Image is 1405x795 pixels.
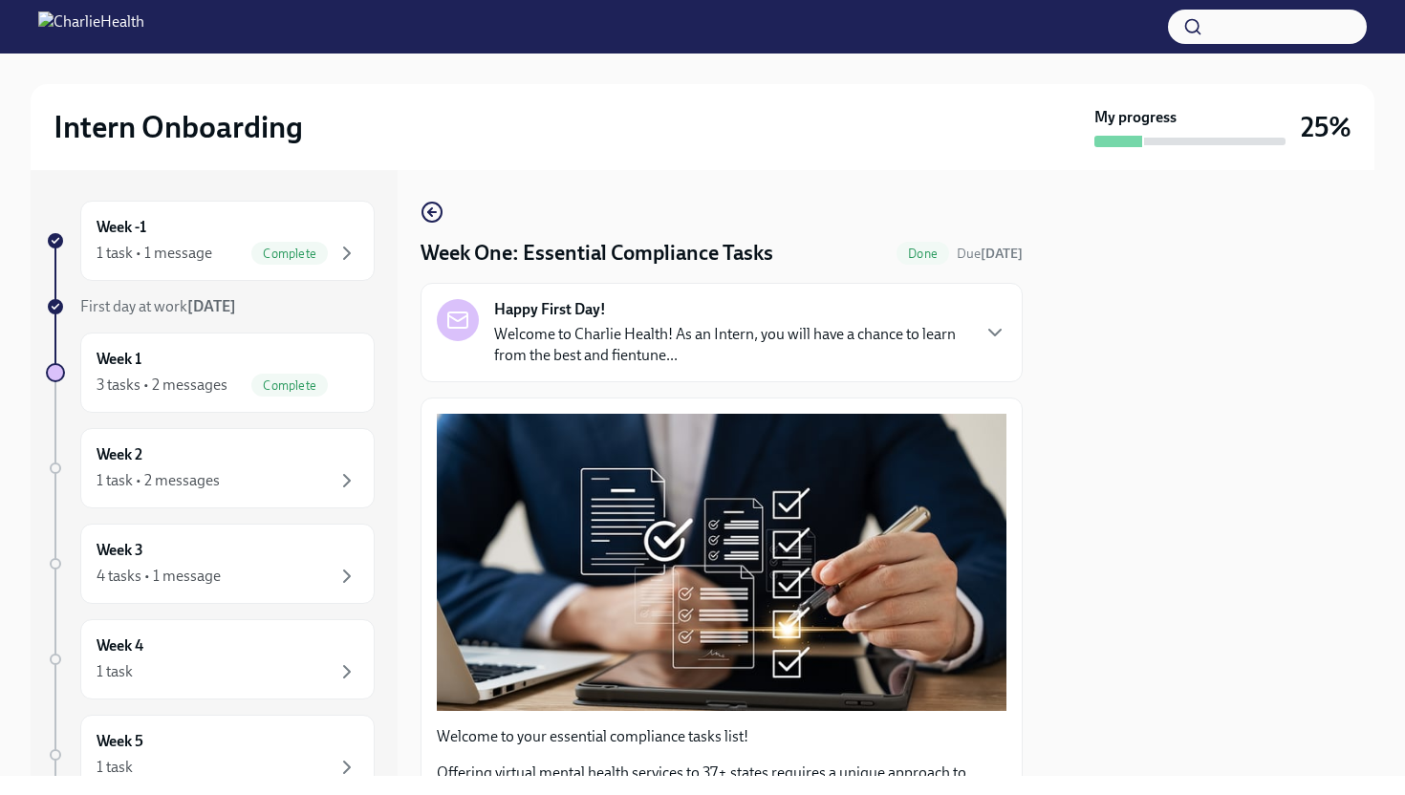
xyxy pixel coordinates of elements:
[46,619,375,699] a: Week 41 task
[97,375,227,396] div: 3 tasks • 2 messages
[251,247,328,261] span: Complete
[97,243,212,264] div: 1 task • 1 message
[97,540,143,561] h6: Week 3
[494,299,606,320] strong: Happy First Day!
[46,715,375,795] a: Week 51 task
[437,414,1006,711] button: Zoom image
[957,245,1023,263] span: September 9th, 2025 10:00
[97,444,142,465] h6: Week 2
[957,246,1023,262] span: Due
[46,296,375,317] a: First day at work[DATE]
[46,428,375,508] a: Week 21 task • 2 messages
[46,524,375,604] a: Week 34 tasks • 1 message
[1301,110,1351,144] h3: 25%
[97,470,220,491] div: 1 task • 2 messages
[437,726,1006,747] p: Welcome to your essential compliance tasks list!
[421,239,773,268] h4: Week One: Essential Compliance Tasks
[46,333,375,413] a: Week 13 tasks • 2 messagesComplete
[897,247,949,261] span: Done
[97,635,143,656] h6: Week 4
[80,297,236,315] span: First day at work
[981,246,1023,262] strong: [DATE]
[187,297,236,315] strong: [DATE]
[251,378,328,393] span: Complete
[97,661,133,682] div: 1 task
[97,757,133,778] div: 1 task
[97,217,146,238] h6: Week -1
[38,11,144,42] img: CharlieHealth
[54,108,303,146] h2: Intern Onboarding
[97,349,141,370] h6: Week 1
[46,201,375,281] a: Week -11 task • 1 messageComplete
[1094,107,1177,128] strong: My progress
[97,566,221,587] div: 4 tasks • 1 message
[97,731,143,752] h6: Week 5
[494,324,968,366] p: Welcome to Charlie Health! As an Intern, you will have a chance to learn from the best and fientu...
